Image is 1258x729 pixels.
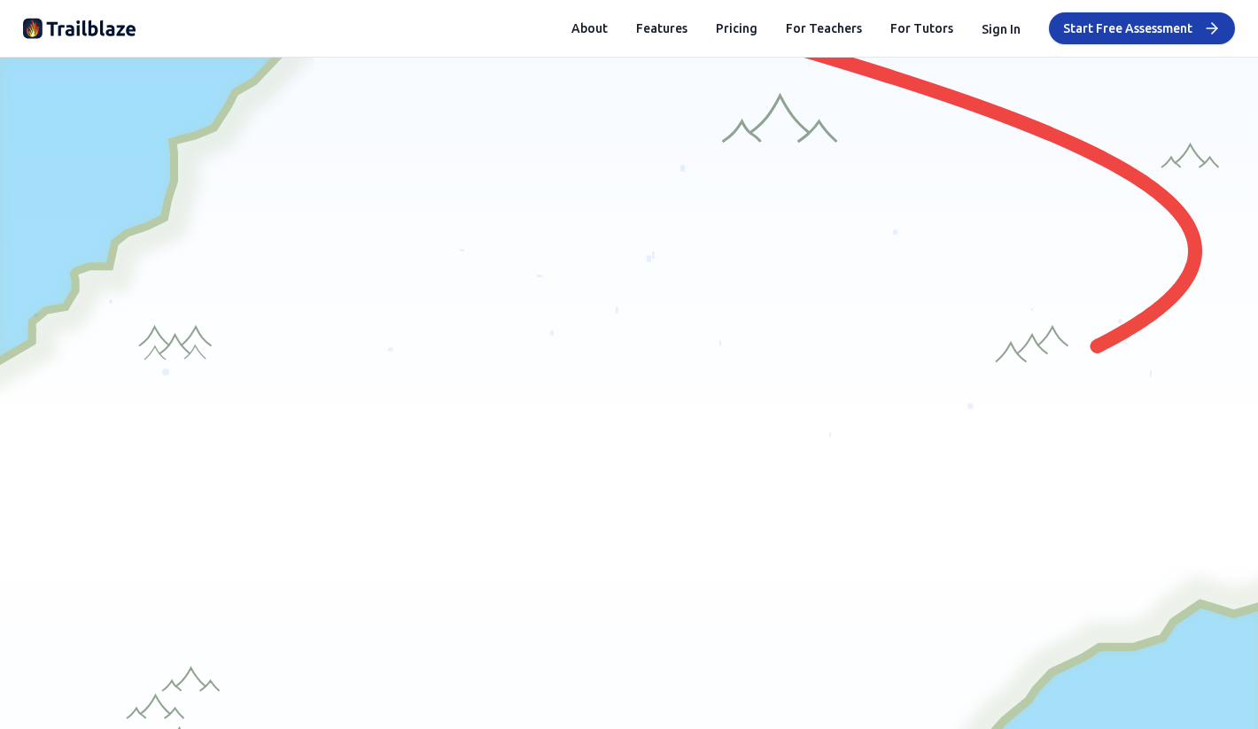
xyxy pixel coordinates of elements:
button: Sign In [982,20,1021,38]
button: Start Free Assessment [1049,12,1235,44]
a: For Tutors [890,19,953,37]
button: Features [636,19,687,37]
button: Pricing [716,19,757,37]
button: About [571,19,608,37]
img: Trailblaze [23,14,136,43]
button: Sign In [982,18,1021,39]
a: For Teachers [786,19,862,37]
